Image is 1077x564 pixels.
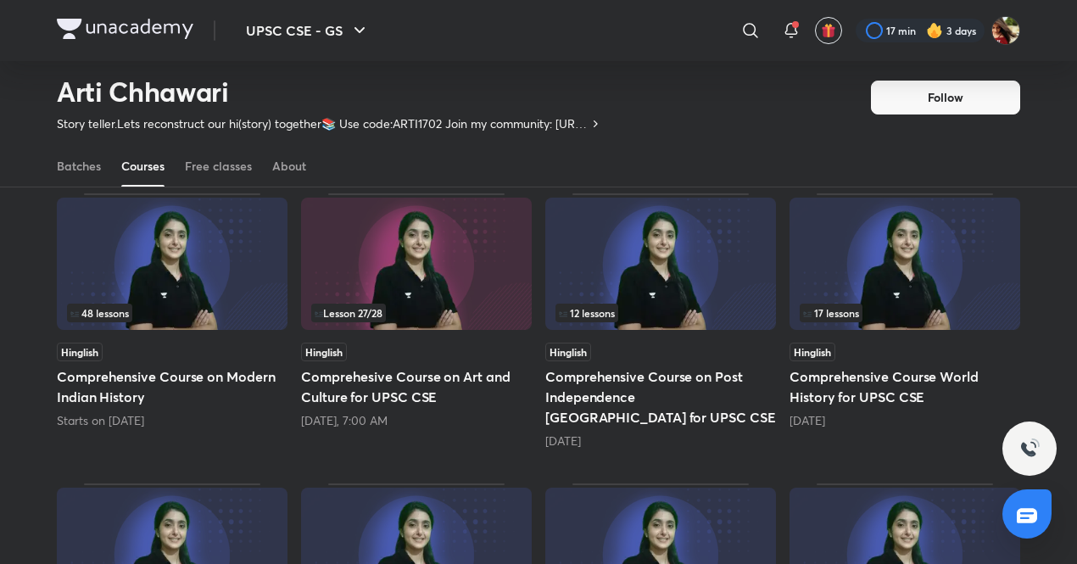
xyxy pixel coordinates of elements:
img: streak [926,22,943,39]
h5: Comprehesive Course on Art and Culture for UPSC CSE [301,366,532,407]
img: ttu [1019,438,1040,459]
span: Hinglish [57,343,103,361]
h2: Arti Chhawari [57,75,602,109]
div: infosection [555,304,766,322]
div: Free classes [185,158,252,175]
img: Shivii Singh [991,16,1020,45]
button: Follow [871,81,1020,114]
p: Story teller.Lets reconstruct our hi(story) together📚 Use code:ARTI1702 Join my community: [URL][... [57,115,589,132]
img: Thumbnail [545,198,776,330]
div: infocontainer [311,304,522,322]
a: Batches [57,146,101,187]
div: left [67,304,277,322]
div: Comprehesive Course on Art and Culture for UPSC CSE [301,193,532,450]
a: About [272,146,306,187]
span: Hinglish [545,343,591,361]
a: Company Logo [57,19,193,43]
div: Courses [121,158,165,175]
div: infosection [311,304,522,322]
span: Lesson 27 / 28 [315,308,382,318]
img: Thumbnail [301,198,532,330]
div: infocontainer [800,304,1010,322]
a: Courses [121,146,165,187]
img: Company Logo [57,19,193,39]
div: left [555,304,766,322]
div: left [311,304,522,322]
h5: Comprehensive Course World History for UPSC CSE [790,366,1020,407]
div: Comprehensive Course on Post Independence India for UPSC CSE [545,193,776,450]
button: avatar [815,17,842,44]
div: Tomorrow, 7:00 AM [301,412,532,429]
span: 17 lessons [803,308,859,318]
span: Follow [928,89,963,106]
span: Hinglish [790,343,835,361]
div: 1 month ago [545,433,776,450]
div: About [272,158,306,175]
div: 1 month ago [790,412,1020,429]
div: Batches [57,158,101,175]
div: infocontainer [555,304,766,322]
span: Hinglish [301,343,347,361]
h5: Comprehensive Course on Modern Indian History [57,366,287,407]
span: 12 lessons [559,308,615,318]
div: infocontainer [67,304,277,322]
h5: Comprehensive Course on Post Independence [GEOGRAPHIC_DATA] for UPSC CSE [545,366,776,427]
div: infosection [800,304,1010,322]
button: UPSC CSE - GS [236,14,380,47]
img: Thumbnail [790,198,1020,330]
a: Free classes [185,146,252,187]
img: avatar [821,23,836,38]
div: Comprehensive Course World History for UPSC CSE [790,193,1020,450]
img: Thumbnail [57,198,287,330]
div: Comprehensive Course on Modern Indian History [57,193,287,450]
span: 48 lessons [70,308,129,318]
div: Starts on Sept 1 [57,412,287,429]
div: left [800,304,1010,322]
div: infosection [67,304,277,322]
